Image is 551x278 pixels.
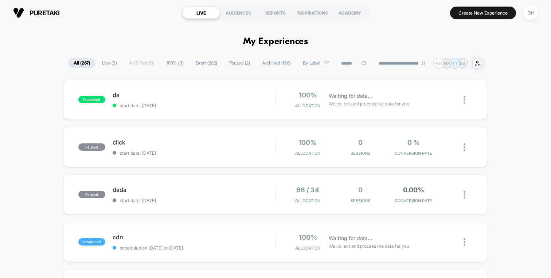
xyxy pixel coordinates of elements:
[113,245,275,251] span: scheduled on [DATE] to [DATE]
[303,61,320,66] span: By Label
[183,7,220,19] div: LIVE
[78,96,105,103] span: published
[295,151,320,156] span: Allocation
[113,103,275,108] span: start date: [DATE]
[421,61,426,65] img: end
[460,61,465,66] p: EB
[336,151,385,156] span: Sessions
[329,234,372,242] span: Waiting for data...
[190,58,223,68] span: Draft ( 262 )
[358,139,363,146] span: 0
[30,9,60,17] span: puretaki
[389,198,438,203] span: CONVERSION RATE
[13,7,24,18] img: Visually logo
[329,100,409,107] span: We collect and process the data for you
[257,58,296,68] span: Archived ( 186 )
[113,186,275,193] span: dada
[524,6,538,20] div: OH
[521,5,540,20] button: OH
[78,143,105,151] span: paused
[450,7,516,19] button: Create New Experience
[68,58,95,68] span: All ( 267 )
[295,103,320,108] span: Allocation
[433,58,444,69] div: + 31
[298,139,317,146] span: 100%
[452,61,458,66] p: TT
[329,92,372,100] span: Waiting for data...
[389,151,438,156] span: CONVERSION RATE
[11,7,62,19] button: puretaki
[329,243,409,250] span: We collect and process the data for you
[464,96,465,104] img: close
[407,139,420,146] span: 0 %
[299,233,317,241] span: 100%
[78,191,105,198] span: paused
[161,58,189,68] span: 100% ( 3 )
[257,7,294,19] div: REPORTS
[224,58,255,68] span: Paused ( 2 )
[295,246,320,251] span: Allocation
[243,36,308,47] h1: My Experiences
[358,186,363,194] span: 0
[331,7,368,19] div: ACADEMY
[296,186,319,194] span: 66 / 34
[464,143,465,151] img: close
[113,198,275,203] span: start date: [DATE]
[294,7,331,19] div: INSPIRATIONS
[443,61,450,66] p: MA
[464,238,465,246] img: close
[220,7,257,19] div: AUDIENCES
[336,198,385,203] span: Sessions
[403,186,424,194] span: 0.00%
[97,58,122,68] span: Live ( 3 )
[113,139,275,146] span: click
[113,91,275,99] span: da
[113,150,275,156] span: start date: [DATE]
[299,91,317,99] span: 100%
[295,198,320,203] span: Allocation
[78,238,105,246] span: scheduled
[464,191,465,198] img: close
[113,233,275,241] span: cdn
